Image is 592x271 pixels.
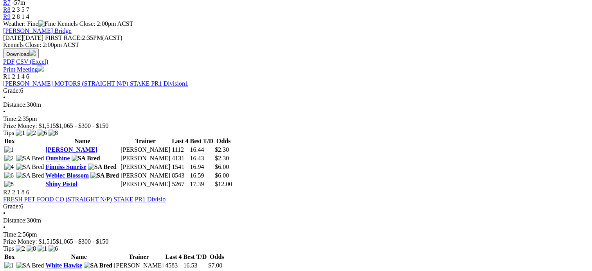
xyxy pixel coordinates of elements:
[3,224,5,231] span: •
[183,253,207,261] th: Best T/D
[3,27,72,34] a: [PERSON_NAME] Bridge
[88,163,117,170] img: SA Bred
[16,129,25,136] img: 1
[84,262,112,269] img: SA Bred
[215,146,229,153] span: $2.30
[113,262,164,269] td: [PERSON_NAME]
[171,146,189,154] td: 1112
[3,108,5,115] span: •
[38,65,44,72] img: printer.svg
[171,180,189,188] td: 5267
[120,154,171,162] td: [PERSON_NAME]
[45,181,77,187] a: Shiny Pistol
[4,181,14,188] img: 8
[3,210,5,217] span: •
[90,172,119,179] img: SA Bred
[183,262,207,269] td: 16.53
[208,262,222,269] span: $7.00
[45,34,122,41] span: 2:35PM(ACST)
[3,217,27,224] span: Distance:
[49,245,58,252] img: 6
[38,20,56,27] img: Fine
[171,172,189,179] td: 8543
[113,253,164,261] th: Trainer
[3,41,589,48] div: Kennels Close: 2:00pm ACST
[3,34,43,41] span: [DATE]
[215,155,229,162] span: $2.30
[215,163,229,170] span: $6.00
[45,163,86,170] a: Finniss Sunrise
[3,80,188,87] a: [PERSON_NAME] MOTORS (STRAIGHT N/P) STAKE PR1 Division1
[3,231,18,238] span: Time:
[4,262,14,269] img: 1
[45,253,113,261] th: Name
[3,6,11,13] a: R8
[12,73,29,80] span: 2 1 4 6
[56,238,109,245] span: $1,065 - $300 - $150
[3,189,11,196] span: R2
[189,137,214,145] th: Best T/D
[38,245,47,252] img: 1
[16,172,44,179] img: SA Bred
[4,138,15,144] span: Box
[171,137,189,145] th: Last 4
[29,50,36,56] img: download.svg
[3,58,14,65] a: PDF
[4,146,14,153] img: 1
[3,58,589,65] div: Download
[16,262,44,269] img: SA Bred
[16,155,44,162] img: SA Bred
[3,203,20,210] span: Grade:
[4,155,14,162] img: 2
[3,203,589,210] div: 6
[189,146,214,154] td: 16.44
[57,20,133,27] span: Kennels Close: 2:00pm ACST
[4,172,14,179] img: 6
[3,34,23,41] span: [DATE]
[4,163,14,170] img: 4
[45,34,82,41] span: FIRST RACE:
[3,115,589,122] div: 2:35pm
[3,13,11,20] a: R9
[3,115,18,122] span: Time:
[16,163,44,170] img: SA Bred
[214,137,232,145] th: Odds
[215,172,229,179] span: $6.00
[189,154,214,162] td: 16.43
[120,180,171,188] td: [PERSON_NAME]
[215,181,232,187] span: $12.00
[120,137,171,145] th: Trainer
[12,13,29,20] span: 2 8 1 4
[171,154,189,162] td: 4131
[45,137,119,145] th: Name
[3,196,166,203] a: FRESH PET FOOD CO (STRAIGHT N/P) STAKE PR1 Divisio
[189,172,214,179] td: 16.59
[27,245,36,252] img: 8
[16,58,48,65] a: CSV (Excel)
[3,245,14,252] span: Tips
[3,20,57,27] span: Weather: Fine
[3,87,589,94] div: 6
[208,253,226,261] th: Odds
[3,73,11,80] span: R1
[189,163,214,171] td: 16.94
[171,163,189,171] td: 1541
[3,101,589,108] div: 300m
[120,163,171,171] td: [PERSON_NAME]
[120,146,171,154] td: [PERSON_NAME]
[3,87,20,94] span: Grade:
[56,122,109,129] span: $1,065 - $300 - $150
[120,172,171,179] td: [PERSON_NAME]
[165,262,182,269] td: 4583
[3,48,39,58] button: Download
[3,94,5,101] span: •
[189,180,214,188] td: 17.39
[3,217,589,224] div: 300m
[16,245,25,252] img: 2
[3,66,44,73] a: Print Meeting
[38,129,47,136] img: 6
[45,172,89,179] a: Weblec Blossom
[3,129,14,136] span: Tips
